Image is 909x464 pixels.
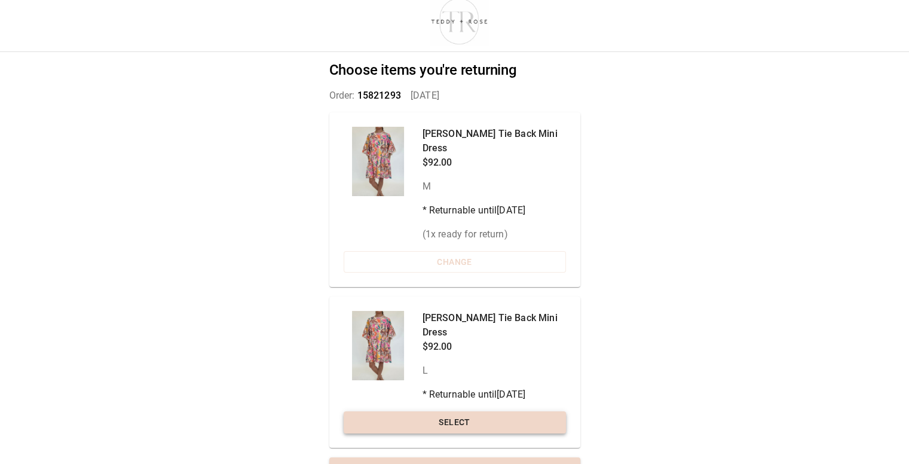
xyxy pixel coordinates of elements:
[423,387,566,402] p: * Returnable until [DATE]
[423,340,566,354] p: $92.00
[344,411,566,434] button: Select
[357,90,401,101] span: 15821293
[423,203,566,218] p: * Returnable until [DATE]
[423,127,566,155] p: [PERSON_NAME] Tie Back Mini Dress
[423,179,566,194] p: M
[423,311,566,340] p: [PERSON_NAME] Tie Back Mini Dress
[423,364,566,378] p: L
[344,251,566,273] button: Change
[423,227,566,242] p: ( 1 x ready for return)
[423,155,566,170] p: $92.00
[329,62,580,79] h2: Choose items you're returning
[329,88,580,103] p: Order: [DATE]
